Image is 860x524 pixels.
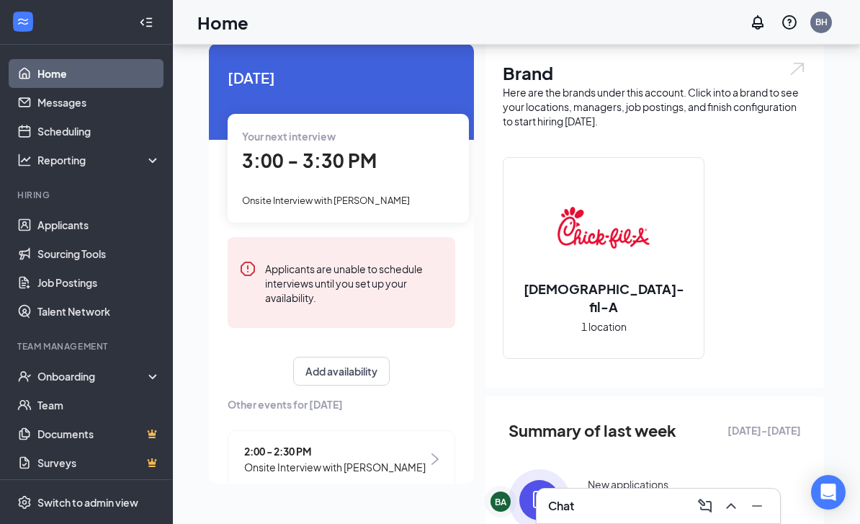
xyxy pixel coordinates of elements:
svg: UserCheck [17,369,32,383]
a: Talent Network [37,297,161,326]
svg: Analysis [17,153,32,167]
a: Applicants [37,210,161,239]
div: Reporting [37,153,161,167]
div: Open Intercom Messenger [811,475,846,510]
span: [DATE] - [DATE] [727,422,801,438]
h2: [DEMOGRAPHIC_DATA]-fil-A [503,280,704,316]
button: ChevronUp [720,494,743,518]
a: Messages [37,88,161,117]
svg: ComposeMessage [696,497,714,515]
img: open.6027fd2a22e1237b5b06.svg [788,61,807,77]
span: 3:00 - 3:30 PM [242,148,377,172]
a: DocumentsCrown [37,419,161,448]
span: [DATE] [228,66,455,89]
span: Summary of last week [509,418,676,443]
svg: QuestionInfo [781,14,798,31]
div: Team Management [17,340,158,352]
a: Team [37,391,161,419]
svg: WorkstreamLogo [16,14,30,29]
a: Home [37,59,161,88]
a: Sourcing Tools [37,239,161,268]
span: Onsite Interview with [PERSON_NAME] [244,459,426,475]
span: Your next interview [242,130,336,143]
h1: Home [197,10,248,35]
a: Job Postings [37,268,161,297]
img: Chick-fil-A [557,182,650,274]
svg: Collapse [139,15,153,30]
div: Hiring [17,189,158,201]
span: Onsite Interview with [PERSON_NAME] [242,195,410,206]
div: Here are the brands under this account. Click into a brand to see your locations, managers, job p... [503,85,807,128]
div: Onboarding [37,369,148,383]
a: Scheduling [37,117,161,146]
svg: Notifications [749,14,766,31]
div: BH [815,16,828,28]
button: ComposeMessage [694,494,717,518]
svg: Error [239,260,256,277]
button: Add availability [293,357,390,386]
div: Applicants are unable to schedule interviews until you set up your availability. [265,260,444,305]
span: 1 location [581,319,627,334]
div: New applications [588,477,668,492]
svg: Minimize [748,497,766,515]
svg: Settings [17,495,32,510]
button: Minimize [745,494,769,518]
h1: Brand [503,61,807,85]
a: SurveysCrown [37,448,161,477]
h3: Chat [548,498,574,514]
div: BA [495,496,506,508]
div: Switch to admin view [37,495,138,510]
span: Other events for [DATE] [228,396,455,412]
svg: ChevronUp [722,497,740,515]
span: 2:00 - 2:30 PM [244,443,426,459]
